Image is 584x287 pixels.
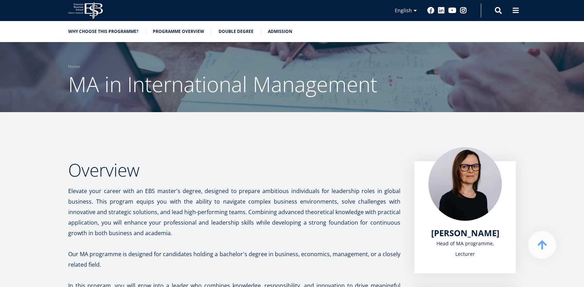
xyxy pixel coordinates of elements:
a: Facebook [427,7,434,14]
a: Admission [268,28,292,35]
a: Why choose this programme? [68,28,138,35]
div: Head of MA programme, Lecturer [428,238,502,259]
a: Programme overview [153,28,204,35]
span: Elevate your career with an EBS master's degree, designed to prepare ambitious individuals for le... [68,187,400,237]
span: MA in International Management [68,70,377,98]
a: Double Degree [219,28,254,35]
a: [PERSON_NAME] [431,228,499,238]
a: Home [68,63,80,70]
a: Youtube [448,7,456,14]
a: Linkedin [438,7,445,14]
p: Our MA programme is designed for candidates holding a bachelor's degree in business, economics, m... [68,249,400,270]
img: Piret Masso [428,147,502,221]
a: Instagram [460,7,467,14]
h2: Overview [68,161,400,179]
